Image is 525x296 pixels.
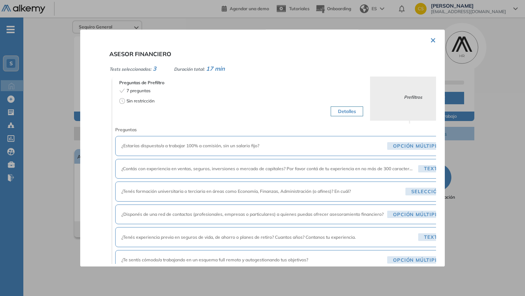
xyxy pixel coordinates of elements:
span: ¿Tenés formación universitaria o terciaria en áreas como Economía, Finanzas, Administración (o af... [121,188,402,195]
button: Detalles [331,106,363,117]
span: Opción Múltiple [387,256,447,264]
span: ¿Disponés de una red de contactos (profesionales, empresas o particulares) a quienes puedas ofrec... [121,211,384,218]
iframe: Chat Widget [394,211,525,296]
span: Sin restricción [127,98,155,104]
span: 17 min [206,65,225,72]
span: Opción Múltiple [387,142,447,150]
span: ¿Tenés experiencia previa en seguros de vida, de ahorro o planes de retiro? Cuantos años? Contano... [121,234,414,241]
span: ¿Contás con experiencia en ventas, seguros, inversiones o mercado de capitales? Por favor contá d... [121,165,414,172]
span: Preguntas [115,126,419,133]
span: Selección [405,188,447,195]
div: Widget de chat [394,211,525,296]
button: × [430,32,436,47]
span: clock-circle [119,98,125,104]
span: ¿Estarías dispuesto/a a trabajar 100% a comisión, sin un salario fijo? [121,143,384,149]
span: 7 preguntas [127,87,151,94]
span: Tests seleccionados: [109,66,151,72]
span: Duración total: [174,66,205,72]
span: 3 [153,65,156,72]
span: Opción Múltiple [387,211,447,218]
span: ASESOR FINANCIERO [109,50,171,58]
span: Preguntas de Prefiltro [119,79,363,86]
span: Prefiltros [404,94,422,101]
span: ¿Te sentís cómodo/a trabajando en un esquema full remoto y autogestionando tus objetivos? [121,257,384,263]
span: check [119,88,125,94]
span: Texto [418,165,447,173]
